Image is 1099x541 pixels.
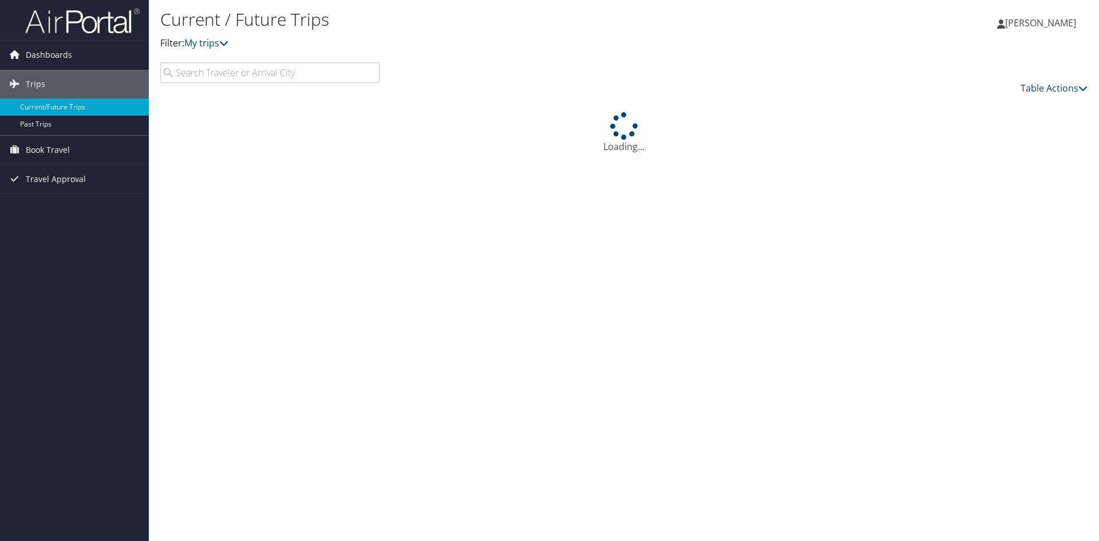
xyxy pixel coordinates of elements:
a: Table Actions [1021,82,1088,94]
span: Travel Approval [26,165,86,194]
p: Filter: [160,36,778,51]
a: [PERSON_NAME] [997,6,1088,40]
span: [PERSON_NAME] [1005,17,1076,29]
h1: Current / Future Trips [160,7,778,31]
span: Dashboards [26,41,72,69]
a: My trips [184,37,228,49]
div: Loading... [160,112,1088,153]
img: airportal-logo.png [25,7,140,34]
input: Search Traveler or Arrival City [160,62,379,83]
span: Trips [26,70,45,98]
span: Book Travel [26,136,70,164]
